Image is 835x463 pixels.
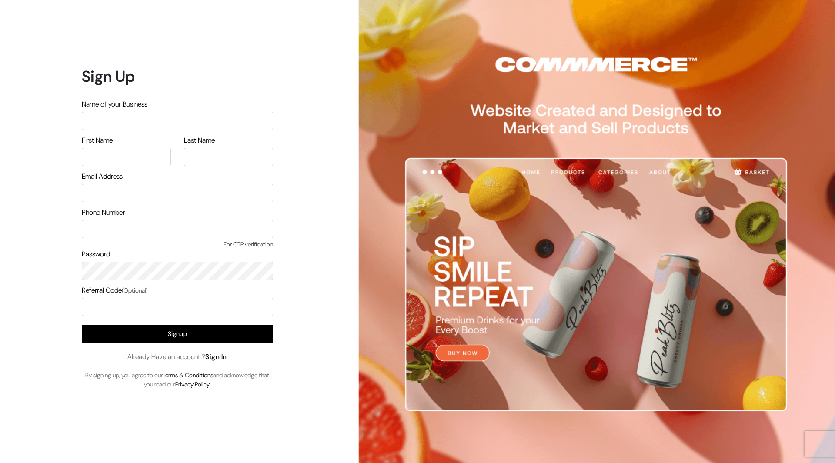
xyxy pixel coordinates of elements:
p: By signing up, you agree to our and acknowledge that you read our . [82,371,273,389]
button: Signup [82,325,273,343]
a: Terms & Conditions [163,371,213,379]
span: (Optional) [122,286,148,294]
span: Already Have an account ? [127,352,227,362]
a: Sign In [205,352,227,361]
label: Password [82,249,110,260]
label: Referral Code [82,285,148,296]
label: Phone Number [82,207,125,218]
label: Last Name [184,135,215,146]
label: First Name [82,135,113,146]
label: Email Address [82,171,123,182]
label: Name of your Business [82,99,147,110]
h1: Sign Up [82,67,273,86]
span: For OTP verification [82,240,273,249]
a: Privacy Policy [175,380,210,388]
